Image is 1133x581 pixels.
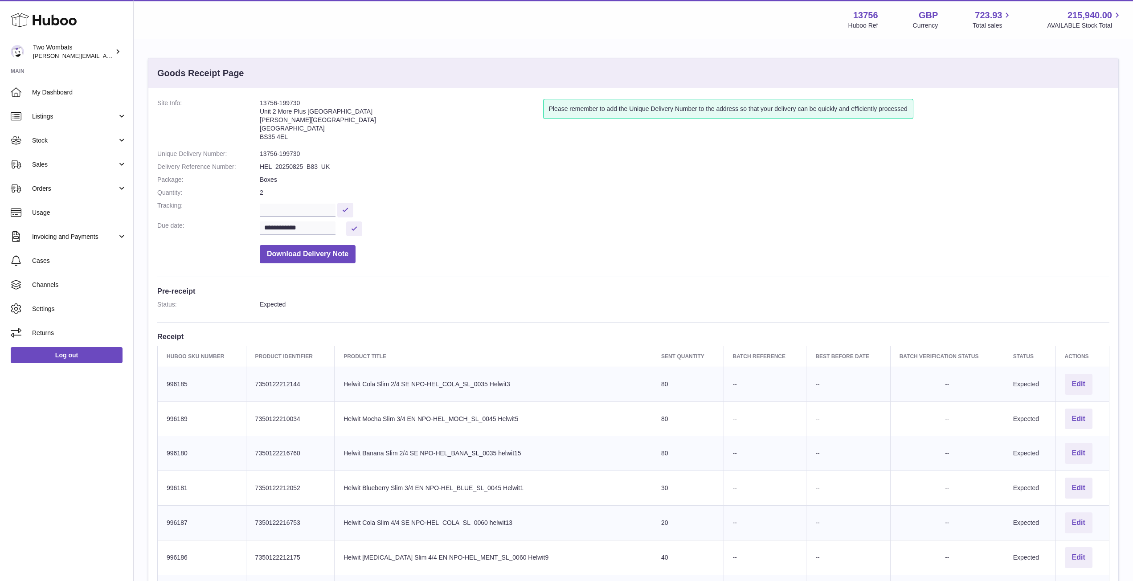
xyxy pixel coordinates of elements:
td: 7350122210034 [246,401,335,436]
div: -- [900,553,995,562]
th: Batch Verification Status [890,346,1004,367]
td: -- [724,436,806,471]
span: Orders [32,184,117,193]
a: 723.93 Total sales [973,9,1012,30]
span: Total sales [973,21,1012,30]
strong: GBP [919,9,938,21]
a: 215,940.00 AVAILABLE Stock Total [1047,9,1122,30]
th: Actions [1055,346,1109,367]
h3: Pre-receipt [157,286,1109,296]
td: Expected [1004,436,1055,471]
td: -- [806,471,890,506]
td: 7350122212144 [246,367,335,401]
dt: Quantity: [157,188,260,197]
td: Helwit [MEDICAL_DATA] Slim 4/4 EN NPO-HEL_MENT_SL_0060 Helwit9 [335,540,652,575]
td: Helwit Cola Slim 2/4 SE NPO-HEL_COLA_SL_0035 Helwit3 [335,367,652,401]
a: Log out [11,347,123,363]
td: Helwit Cola Slim 4/4 SE NPO-HEL_COLA_SL_0060 helwit13 [335,506,652,540]
td: -- [724,506,806,540]
span: Usage [32,209,127,217]
td: Helwit Blueberry Slim 3/4 EN NPO-HEL_BLUE_SL_0045 Helwit1 [335,471,652,506]
div: Currency [913,21,938,30]
dt: Delivery Reference Number: [157,163,260,171]
span: Returns [32,329,127,337]
th: Status [1004,346,1055,367]
td: 996181 [158,471,246,506]
dd: 13756-199730 [260,150,1109,158]
div: Huboo Ref [848,21,878,30]
th: Product Identifier [246,346,335,367]
td: 996185 [158,367,246,401]
th: Batch Reference [724,346,806,367]
h3: Goods Receipt Page [157,67,244,79]
button: Edit [1065,547,1092,568]
div: -- [900,380,995,389]
span: Cases [32,257,127,265]
dd: Boxes [260,176,1109,184]
td: Expected [1004,367,1055,401]
button: Edit [1065,409,1092,430]
div: -- [900,484,995,492]
dd: 2 [260,188,1109,197]
span: Invoicing and Payments [32,233,117,241]
span: Settings [32,305,127,313]
td: -- [724,540,806,575]
td: Expected [1004,506,1055,540]
dt: Due date: [157,221,260,236]
td: 30 [652,471,724,506]
td: Expected [1004,540,1055,575]
span: 215,940.00 [1068,9,1112,21]
span: My Dashboard [32,88,127,97]
div: -- [900,519,995,527]
div: Two Wombats [33,43,113,60]
span: Channels [32,281,127,289]
div: -- [900,415,995,423]
th: Sent Quantity [652,346,724,367]
th: Best Before Date [806,346,890,367]
td: Expected [1004,401,1055,436]
th: Product title [335,346,652,367]
td: -- [806,540,890,575]
h3: Receipt [157,331,1109,341]
td: 7350122216753 [246,506,335,540]
td: 996189 [158,401,246,436]
td: -- [806,506,890,540]
td: 7350122212175 [246,540,335,575]
img: philip.carroll@twowombats.com [11,45,24,58]
td: 20 [652,506,724,540]
td: 7350122216760 [246,436,335,471]
td: 80 [652,367,724,401]
td: Helwit Banana Slim 2/4 SE NPO-HEL_BANA_SL_0035 helwit15 [335,436,652,471]
td: 80 [652,401,724,436]
th: Huboo SKU Number [158,346,246,367]
span: Stock [32,136,117,145]
dt: Status: [157,300,260,309]
address: 13756-199730 Unit 2 More Plus [GEOGRAPHIC_DATA] [PERSON_NAME][GEOGRAPHIC_DATA] [GEOGRAPHIC_DATA] ... [260,99,543,145]
strong: 13756 [853,9,878,21]
button: Edit [1065,374,1092,395]
td: Expected [1004,471,1055,506]
td: 80 [652,436,724,471]
td: -- [724,471,806,506]
td: -- [806,401,890,436]
td: 996180 [158,436,246,471]
div: -- [900,449,995,458]
button: Edit [1065,512,1092,533]
span: Listings [32,112,117,121]
td: 996186 [158,540,246,575]
td: -- [806,367,890,401]
td: 996187 [158,506,246,540]
span: AVAILABLE Stock Total [1047,21,1122,30]
dd: HEL_20250825_B83_UK [260,163,1109,171]
dt: Package: [157,176,260,184]
dt: Tracking: [157,201,260,217]
td: -- [806,436,890,471]
dt: Site Info: [157,99,260,145]
span: Sales [32,160,117,169]
dd: Expected [260,300,1109,309]
div: Please remember to add the Unique Delivery Number to the address so that your delivery can be qui... [543,99,913,119]
td: -- [724,401,806,436]
button: Edit [1065,478,1092,499]
td: 7350122212052 [246,471,335,506]
button: Edit [1065,443,1092,464]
